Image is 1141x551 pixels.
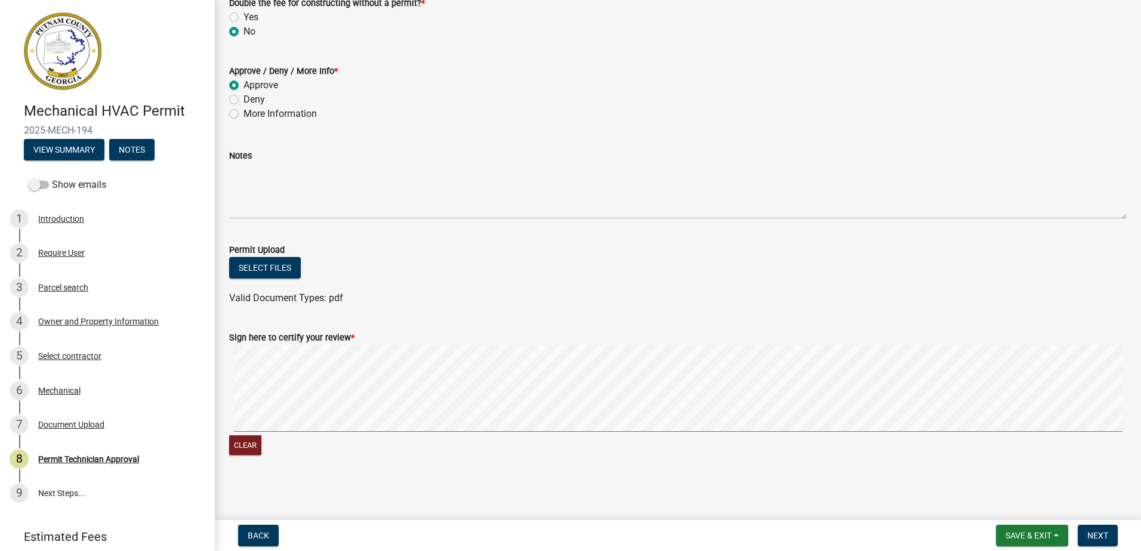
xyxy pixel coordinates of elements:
[238,525,279,546] button: Back
[38,249,85,257] div: Require User
[243,92,265,107] label: Deny
[243,78,278,92] label: Approve
[38,283,88,292] div: Parcel search
[38,352,101,360] div: Select contractor
[10,381,29,400] div: 6
[10,209,29,228] div: 1
[10,415,29,434] div: 7
[24,139,104,160] button: View Summary
[229,67,338,76] label: Approve / Deny / More Info
[229,257,301,278] button: Select files
[229,152,252,160] label: Notes
[10,243,29,262] div: 2
[38,215,84,223] div: Introduction
[229,292,343,304] span: Valid Document Types: pdf
[10,346,29,366] div: 5
[229,334,354,342] label: Sign here to certify your review
[1087,531,1108,540] span: Next
[1078,525,1118,546] button: Next
[24,146,104,155] wm-modal-confirm: Summary
[996,525,1068,546] button: Save & Exit
[29,178,106,192] label: Show emails
[24,103,205,120] h4: Mechanical HVAC Permit
[1006,531,1051,540] span: Save & Exit
[229,246,285,255] label: Permit Upload
[38,386,81,395] div: Mechanical
[109,139,155,160] button: Notes
[229,435,261,455] button: Clear
[38,317,159,326] div: Owner and Property Information
[243,10,258,24] label: Yes
[248,531,269,540] span: Back
[24,125,191,136] span: 2025-MECH-194
[38,455,139,463] div: Permit Technician Approval
[10,525,196,549] a: Estimated Fees
[38,420,104,429] div: Document Upload
[10,450,29,469] div: 8
[243,107,317,121] label: More Information
[24,13,101,90] img: Putnam County, Georgia
[10,484,29,503] div: 9
[109,146,155,155] wm-modal-confirm: Notes
[243,24,255,39] label: No
[10,278,29,297] div: 3
[10,312,29,331] div: 4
